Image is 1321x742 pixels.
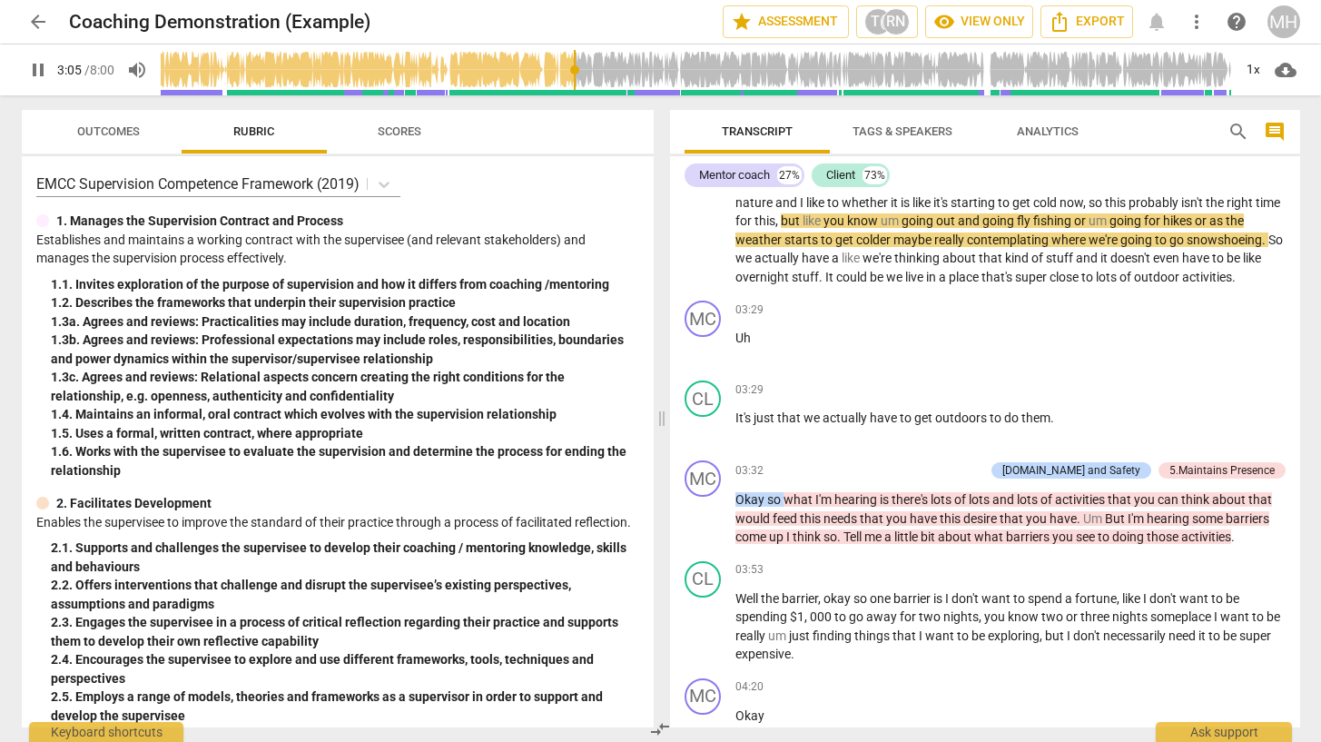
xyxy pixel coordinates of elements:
[685,381,721,417] div: Change speaker
[1206,195,1227,210] span: the
[1050,411,1054,425] span: .
[1268,232,1283,247] span: So
[1169,232,1187,247] span: go
[51,576,639,613] div: 2. 2. Offers interventions that challenge and disrupt the supervisee’s existing perspectives, ass...
[1153,251,1182,265] span: even
[735,270,792,284] span: overnight
[926,270,939,284] span: in
[1026,511,1050,526] span: you
[842,251,863,265] span: Filler word
[27,11,49,33] span: arrow_back
[1220,5,1253,38] a: Help
[1155,232,1169,247] span: to
[735,195,775,210] span: nature
[1096,270,1119,284] span: lots
[1112,529,1147,544] span: doing
[938,529,974,544] span: about
[685,460,721,497] div: Change speaker
[910,511,940,526] span: have
[735,609,790,624] span: spending
[1264,121,1286,143] span: comment
[1243,251,1261,265] span: like
[803,411,823,425] span: we
[1050,270,1081,284] span: close
[1195,213,1209,228] span: or
[981,270,1015,284] span: that's
[823,411,870,425] span: actually
[735,511,773,526] span: would
[933,11,955,33] span: visibility
[790,609,804,624] span: $1
[51,312,639,331] div: 1. 3a. Agrees and reviews: Practicalities may include duration, frequency, cost and location
[806,195,827,210] span: like
[1083,511,1105,526] span: Filler word
[731,11,753,33] span: star
[51,424,639,443] div: 1. 5. Uses a formal, written contract, where appropriate
[1143,591,1149,606] span: I
[735,331,751,345] span: Uh
[731,11,841,33] span: Assessment
[735,492,767,507] span: Okay
[1267,5,1300,38] div: MH
[1060,195,1083,210] span: now
[800,511,823,526] span: this
[1224,117,1253,146] button: Search
[1158,492,1181,507] span: can
[823,511,860,526] span: needs
[949,270,981,284] span: place
[1051,232,1089,247] span: where
[1105,195,1129,210] span: this
[902,213,936,228] span: going
[1017,124,1079,138] span: Analytics
[1015,270,1050,284] span: super
[912,195,933,210] span: like
[1083,195,1089,210] span: ,
[1186,11,1208,33] span: more_vert
[1212,251,1227,265] span: to
[992,492,1017,507] span: and
[864,8,892,35] div: T(
[1109,213,1144,228] span: going
[784,232,821,247] span: starts
[775,195,800,210] span: and
[233,124,274,138] span: Rubric
[735,591,761,606] span: Well
[919,628,925,643] span: I
[990,411,1004,425] span: to
[69,11,370,34] h2: Coaching Demonstration (Example)
[979,251,1005,265] span: that
[933,591,945,606] span: is
[754,411,777,425] span: just
[1017,492,1040,507] span: lots
[1144,213,1163,228] span: for
[967,232,1051,247] span: contemplating
[1128,511,1147,526] span: I'm
[905,270,926,284] span: live
[735,251,754,265] span: we
[685,561,721,598] div: Change speaker
[815,492,834,507] span: I'm
[1181,529,1231,544] span: activities
[1181,195,1206,210] span: isn't
[979,609,984,624] span: ,
[1134,492,1158,507] span: you
[860,511,886,526] span: that
[881,213,902,228] span: Filler word
[1013,591,1028,606] span: to
[1055,492,1108,507] span: activities
[823,591,853,606] span: okay
[892,628,919,643] span: that
[958,213,982,228] span: and
[1267,609,1280,624] span: be
[810,609,834,624] span: 000
[777,411,803,425] span: that
[1117,591,1122,606] span: ,
[974,529,1006,544] span: what
[1089,195,1105,210] span: so
[866,609,900,624] span: away
[1260,117,1289,146] button: Show/Hide comments
[988,628,1040,643] span: exploring
[767,492,784,507] span: so
[84,63,114,77] span: / 8:00
[1098,529,1112,544] span: to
